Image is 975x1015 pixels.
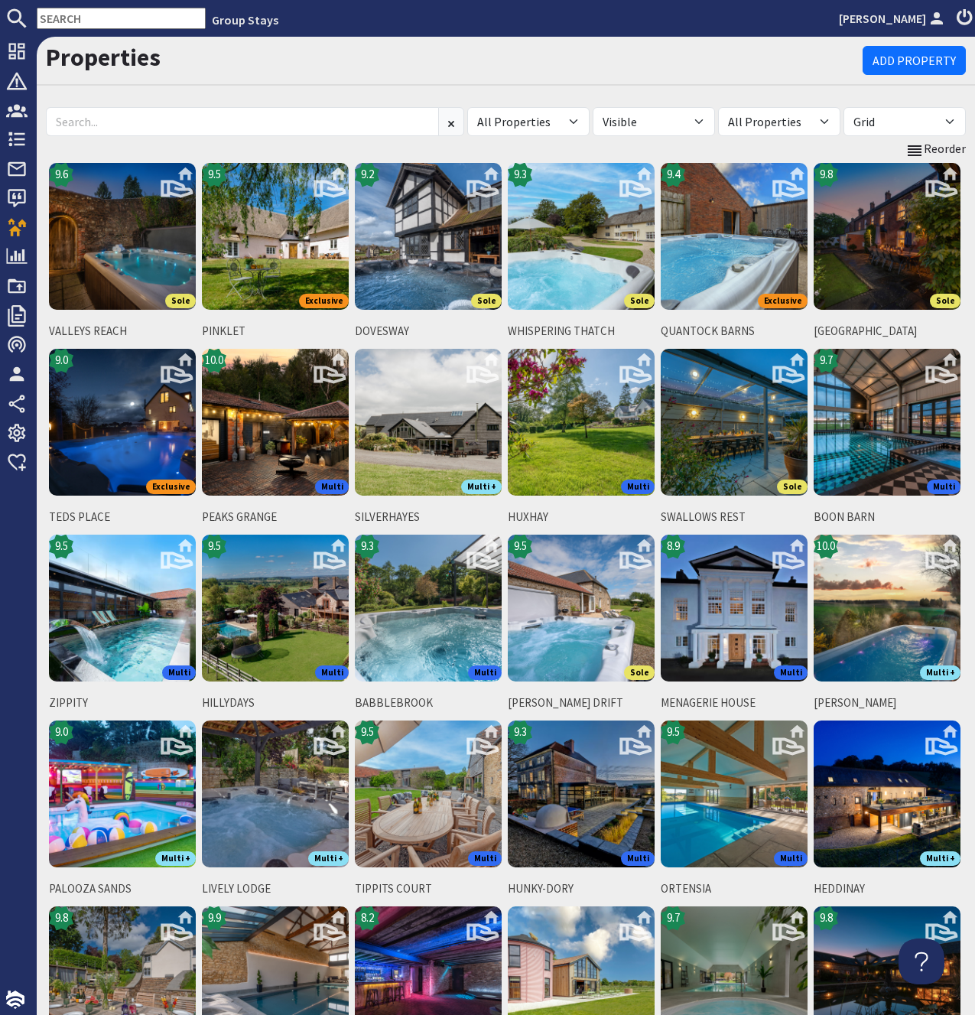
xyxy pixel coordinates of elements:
[361,724,374,741] span: 9.5
[361,538,374,555] span: 9.3
[355,535,502,682] img: BABBLEBROOK's icon
[814,509,960,526] span: BOON BARN
[37,8,206,29] input: SEARCH
[49,323,196,340] span: VALLEYS REACH
[202,695,349,712] span: HILLYDAYS
[514,166,527,184] span: 9.3
[508,535,655,682] img: MEADOWS DRIFT's icon
[667,166,680,184] span: 9.4
[905,139,966,159] a: Reorder
[777,480,808,494] span: Sole
[202,880,349,898] span: LIVELY LODGE
[658,717,811,903] a: ORTENSIA's icon9.5MultiORTENSIA
[355,163,502,310] img: DOVESWAY's icon
[839,9,947,28] a: [PERSON_NAME]
[661,349,808,496] img: SWALLOWS REST's icon
[199,532,352,717] a: HILLYDAYS's icon9.5MultiHILLYDAYS
[624,665,655,680] span: Sole
[621,480,655,494] span: Multi
[46,160,199,346] a: VALLEYS REACH's icon9.6SoleVALLEYS REACH
[508,349,655,496] img: HUXHAY's icon
[661,721,808,867] img: ORTENSIA's icon
[46,532,199,717] a: ZIPPITY's icon9.5MultiZIPPITY
[315,665,349,680] span: Multi
[658,160,811,346] a: QUANTOCK BARNS's icon9.4ExclusiveQUANTOCK BARNS
[49,509,196,526] span: TEDS PLACE
[315,480,349,494] span: Multi
[46,42,161,73] a: Properties
[49,721,196,867] img: PALOOZA SANDS's icon
[202,323,349,340] span: PINKLET
[46,346,199,532] a: TEDS PLACE's icon9.0ExclusiveTEDS PLACE
[814,880,960,898] span: HEDDINAY
[308,851,349,866] span: Multi +
[820,166,833,184] span: 9.8
[468,665,502,680] span: Multi
[927,480,960,494] span: Multi
[199,160,352,346] a: PINKLET's icon9.5ExclusivePINKLET
[199,717,352,903] a: LIVELY LODGE's iconMulti +LIVELY LODGE
[661,509,808,526] span: SWALLOWS REST
[658,532,811,717] a: MENAGERIE HOUSE's icon8.9MultiMENAGERIE HOUSE
[202,721,349,867] img: LIVELY LODGE's icon
[361,909,374,927] span: 8.2
[355,695,502,712] span: BABBLEBROOK
[352,346,505,532] a: SILVERHAYES's iconMulti +SILVERHAYES
[621,851,655,866] span: Multi
[361,166,374,184] span: 9.2
[46,717,199,903] a: PALOOZA SANDS's icon9.0Multi +PALOOZA SANDS
[165,294,196,308] span: Sole
[508,323,655,340] span: WHISPERING THATCH
[471,294,502,308] span: Sole
[505,532,658,717] a: MEADOWS DRIFT's icon9.5Sole[PERSON_NAME] DRIFT
[814,349,960,496] img: BOON BARN's icon
[514,724,527,741] span: 9.3
[155,851,196,866] span: Multi +
[6,991,24,1009] img: staytech_i_w-64f4e8e9ee0a9c174fd5317b4b171b261742d2d393467e5bdba4413f4f884c10.svg
[667,909,680,927] span: 9.7
[352,160,505,346] a: DOVESWAY's icon9.2SoleDOVESWAY
[202,349,349,496] img: PEAKS GRANGE's icon
[355,349,502,496] img: SILVERHAYES's icon
[352,717,505,903] a: TIPPITS COURT's icon9.5MultiTIPPITS COURT
[202,163,349,310] img: PINKLET's icon
[205,352,223,369] span: 10.0
[355,509,502,526] span: SILVERHAYES
[661,163,808,310] img: QUANTOCK BARNS's icon
[508,695,655,712] span: [PERSON_NAME] DRIFT
[863,46,966,75] a: Add Property
[899,939,944,984] iframe: Toggle Customer Support
[505,346,658,532] a: HUXHAY's iconMultiHUXHAY
[811,717,964,903] a: HEDDINAY's iconMulti +HEDDINAY
[55,724,68,741] span: 9.0
[352,532,505,717] a: BABBLEBROOK's icon9.3MultiBABBLEBROOK
[49,349,196,496] img: TEDS PLACE's icon
[820,909,833,927] span: 9.8
[814,535,960,682] img: BELLUS's icon
[202,535,349,682] img: HILLYDAYS's icon
[146,480,196,494] span: Exclusive
[199,346,352,532] a: PEAKS GRANGE's icon10.0MultiPEAKS GRANGE
[508,509,655,526] span: HUXHAY
[814,695,960,712] span: [PERSON_NAME]
[930,294,960,308] span: Sole
[667,724,680,741] span: 9.5
[661,880,808,898] span: ORTENSIA
[461,480,502,494] span: Multi +
[46,107,439,136] input: Search...
[49,880,196,898] span: PALOOZA SANDS
[355,323,502,340] span: DOVESWAY
[814,323,960,340] span: [GEOGRAPHIC_DATA]
[208,166,221,184] span: 9.5
[505,717,658,903] a: HUNKY-DORY's icon9.3MultiHUNKY-DORY
[202,509,349,526] span: PEAKS GRANGE
[49,695,196,712] span: ZIPPITY
[514,538,527,555] span: 9.5
[208,909,221,927] span: 9.9
[508,721,655,867] img: HUNKY-DORY's icon
[811,532,964,717] a: BELLUS's icon10.0Multi +[PERSON_NAME]
[774,851,808,866] span: Multi
[661,323,808,340] span: QUANTOCK BARNS
[162,665,196,680] span: Multi
[49,535,196,682] img: ZIPPITY's icon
